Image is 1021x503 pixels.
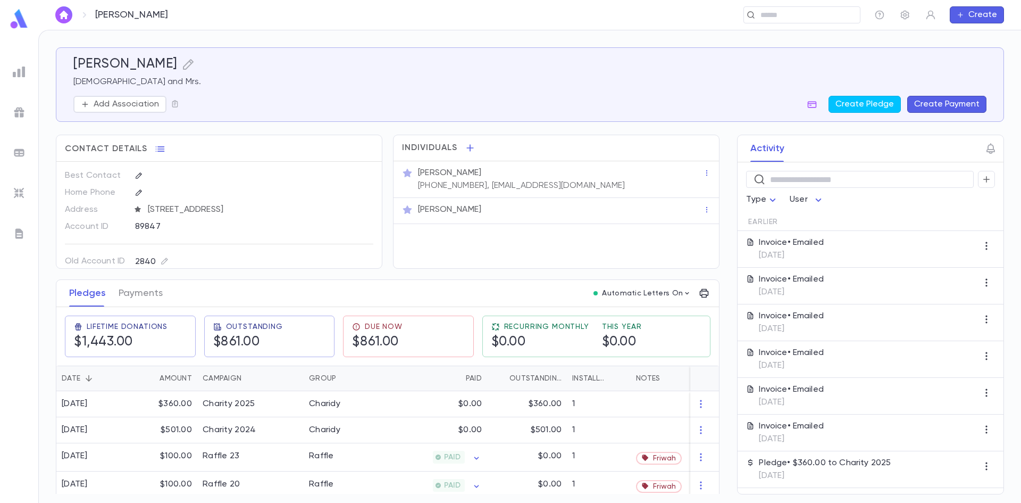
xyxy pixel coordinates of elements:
[418,204,481,215] p: [PERSON_NAME]
[87,323,168,331] span: Lifetime Donations
[128,366,197,391] div: Amount
[95,9,168,21] p: [PERSON_NAME]
[203,451,240,461] div: Raffle 23
[13,146,26,159] img: batches_grey.339ca447c9d9533ef1741baa751efc33.svg
[160,366,192,391] div: Amount
[759,471,891,481] p: [DATE]
[73,56,178,72] h5: [PERSON_NAME]
[13,187,26,200] img: imports_grey.530a8a0e642e233f2baf0ef88e8c9fcb.svg
[608,370,625,387] button: Sort
[567,472,631,500] div: 1
[602,323,642,331] span: This Year
[62,425,88,435] div: [DATE]
[197,366,304,391] div: Campaign
[458,425,482,435] p: $0.00
[907,96,986,113] button: Create Payment
[636,366,660,391] div: Notes
[759,250,824,261] p: [DATE]
[750,135,784,162] button: Activity
[13,227,26,240] img: letters_grey.7941b92b52307dd3b8a917253454ce1c.svg
[241,370,258,387] button: Sort
[492,370,509,387] button: Sort
[653,482,676,491] span: Friwah
[135,218,321,234] div: 89847
[572,366,608,391] div: Installments
[538,479,562,490] p: $0.00
[538,451,562,461] p: $0.00
[748,218,778,226] span: Earlier
[509,366,562,391] div: Outstanding
[57,11,70,19] img: home_white.a664292cf8c1dea59945f0da9f25487c.svg
[135,255,169,268] div: 2840
[759,274,824,285] p: Invoice • Emailed
[746,189,779,210] div: Type
[653,454,676,463] span: Friwah
[759,397,824,408] p: [DATE]
[9,9,30,29] img: logo
[203,479,240,490] div: Raffle 20
[56,366,128,391] div: Date
[759,324,824,334] p: [DATE]
[759,384,824,395] p: Invoice • Emailed
[418,168,481,178] p: [PERSON_NAME]
[62,479,88,490] div: [DATE]
[336,370,353,387] button: Sort
[309,479,334,490] div: Raffle
[567,417,631,443] div: 1
[631,366,764,391] div: Notes
[466,366,482,391] div: Paid
[65,253,126,270] p: Old Account ID
[458,399,482,409] p: $0.00
[602,289,683,298] p: Automatic Letters On
[309,425,340,435] div: Charidy
[418,180,625,191] p: [PHONE_NUMBER], [EMAIL_ADDRESS][DOMAIN_NAME]
[759,237,824,248] p: Invoice • Emailed
[144,204,374,215] span: [STREET_ADDRESS]
[567,443,631,472] div: 1
[487,366,567,391] div: Outstanding
[790,195,808,204] span: User
[491,334,589,350] h5: $0.00
[203,425,256,435] div: Charity 2024
[365,323,403,331] span: Due Now
[759,311,824,321] p: Invoice • Emailed
[13,106,26,119] img: campaigns_grey.99e729a5f7ee94e3726e6486bddda8f1.svg
[759,360,824,371] p: [DATE]
[74,334,168,350] h5: $1,443.00
[128,417,197,443] div: $501.00
[759,434,824,444] p: [DATE]
[62,366,80,391] div: Date
[602,334,642,350] h5: $0.00
[759,458,891,468] p: Pledge • $360.00 to Charity 2025
[62,399,88,409] div: [DATE]
[309,399,340,409] div: Charidy
[65,167,126,184] p: Best Contact
[203,399,255,409] div: Charity 2025
[790,189,825,210] div: User
[80,370,97,387] button: Sort
[65,184,126,201] p: Home Phone
[73,77,986,87] p: [DEMOGRAPHIC_DATA] and Mrs.
[226,323,283,331] span: Outstanding
[13,65,26,78] img: reports_grey.c525e4749d1bce6a11f5fe2a8de1b229.svg
[746,195,766,204] span: Type
[65,201,126,218] p: Address
[69,280,106,307] button: Pledges
[143,370,160,387] button: Sort
[65,218,126,235] p: Account ID
[128,443,197,472] div: $100.00
[531,425,562,435] p: $501.00
[128,391,197,417] div: $360.00
[94,99,159,110] p: Add Association
[529,399,562,409] p: $360.00
[828,96,901,113] button: Create Pledge
[504,323,589,331] span: Recurring Monthly
[203,366,241,391] div: Campaign
[759,348,824,358] p: Invoice • Emailed
[62,451,88,461] div: [DATE]
[73,96,166,113] button: Add Association
[440,453,465,461] span: PAID
[402,143,457,153] span: Individuals
[309,366,336,391] div: Group
[309,451,334,461] div: Raffle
